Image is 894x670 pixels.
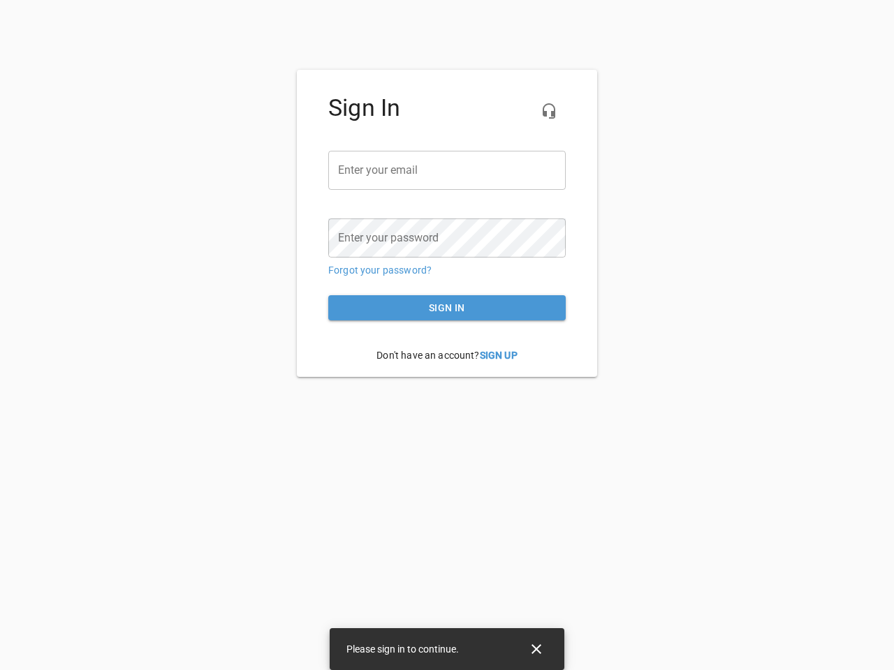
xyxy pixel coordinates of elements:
p: Don't have an account? [328,338,566,373]
a: Forgot your password? [328,265,432,276]
span: Sign in [339,299,555,317]
button: Sign in [328,295,566,321]
h4: Sign In [328,94,566,122]
a: Sign Up [480,350,518,361]
button: Live Chat [532,94,566,128]
button: Close [520,632,553,666]
span: Please sign in to continue. [346,643,459,655]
